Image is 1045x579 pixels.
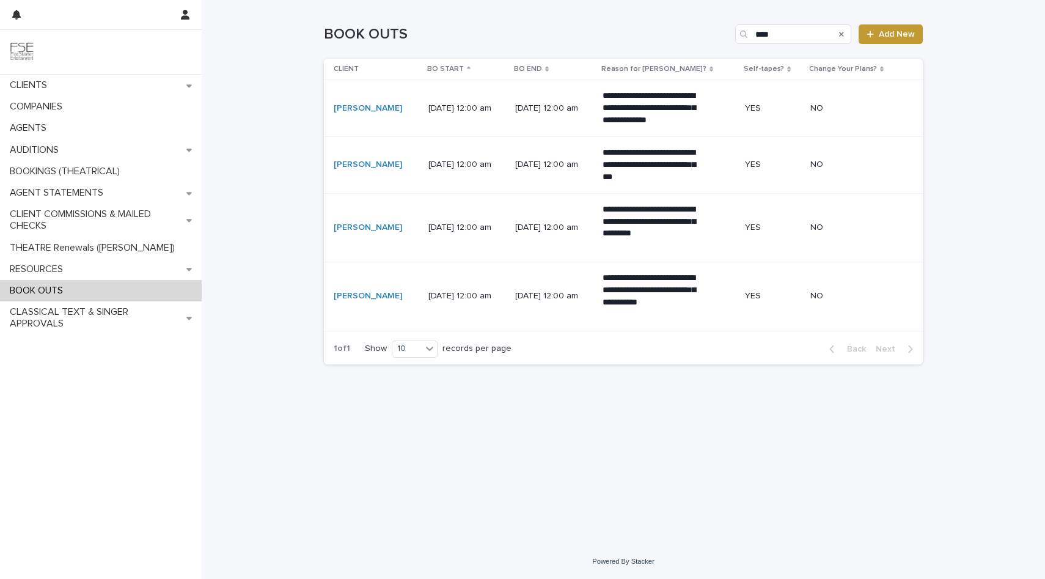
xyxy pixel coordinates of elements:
p: CLIENT COMMISSIONS & MAILED CHECKS [5,208,186,232]
p: BO START [427,62,464,76]
p: BOOKINGS (THEATRICAL) [5,166,130,177]
a: [PERSON_NAME] [334,223,402,233]
p: [DATE] 12:00 am [428,223,505,233]
span: Next [876,345,903,353]
span: Back [840,345,866,353]
p: Change Your Plans? [809,62,877,76]
p: [DATE] 12:00 am [428,291,505,301]
p: YES [745,291,801,301]
p: YES [745,223,801,233]
p: [DATE] 12:00 am [428,160,505,170]
p: Self-tapes? [744,62,784,76]
p: records per page [442,344,512,354]
p: CLIENT [334,62,359,76]
p: [DATE] 12:00 am [515,223,592,233]
p: Show [365,344,387,354]
p: [DATE] 12:00 am [515,103,592,114]
p: NO [810,160,903,170]
p: [DATE] 12:00 am [428,103,505,114]
button: Back [820,344,871,355]
div: 10 [392,342,422,355]
p: [DATE] 12:00 am [515,291,592,301]
img: 9JgRvJ3ETPGCJDhvPVA5 [10,40,34,64]
a: [PERSON_NAME] [334,291,402,301]
a: [PERSON_NAME] [334,103,402,114]
button: Next [871,344,923,355]
p: BOOK OUTS [5,285,73,297]
p: AGENTS [5,122,56,134]
p: YES [745,103,801,114]
span: Add New [879,30,915,39]
p: NO [810,103,903,114]
p: 1 of 1 [324,334,360,364]
p: CLASSICAL TEXT & SINGER APPROVALS [5,306,186,330]
p: NO [810,223,903,233]
p: YES [745,160,801,170]
p: Reason for [PERSON_NAME]? [601,62,706,76]
p: AUDITIONS [5,144,68,156]
p: COMPANIES [5,101,72,112]
p: CLIENTS [5,79,57,91]
p: AGENT STATEMENTS [5,187,113,199]
p: NO [810,291,903,301]
a: Powered By Stacker [592,558,654,565]
a: Add New [859,24,923,44]
p: RESOURCES [5,264,73,275]
p: THEATRE Renewals ([PERSON_NAME]) [5,242,185,254]
p: BO END [514,62,542,76]
input: Search [735,24,851,44]
p: [DATE] 12:00 am [515,160,592,170]
a: [PERSON_NAME] [334,160,402,170]
h1: BOOK OUTS [324,26,730,43]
